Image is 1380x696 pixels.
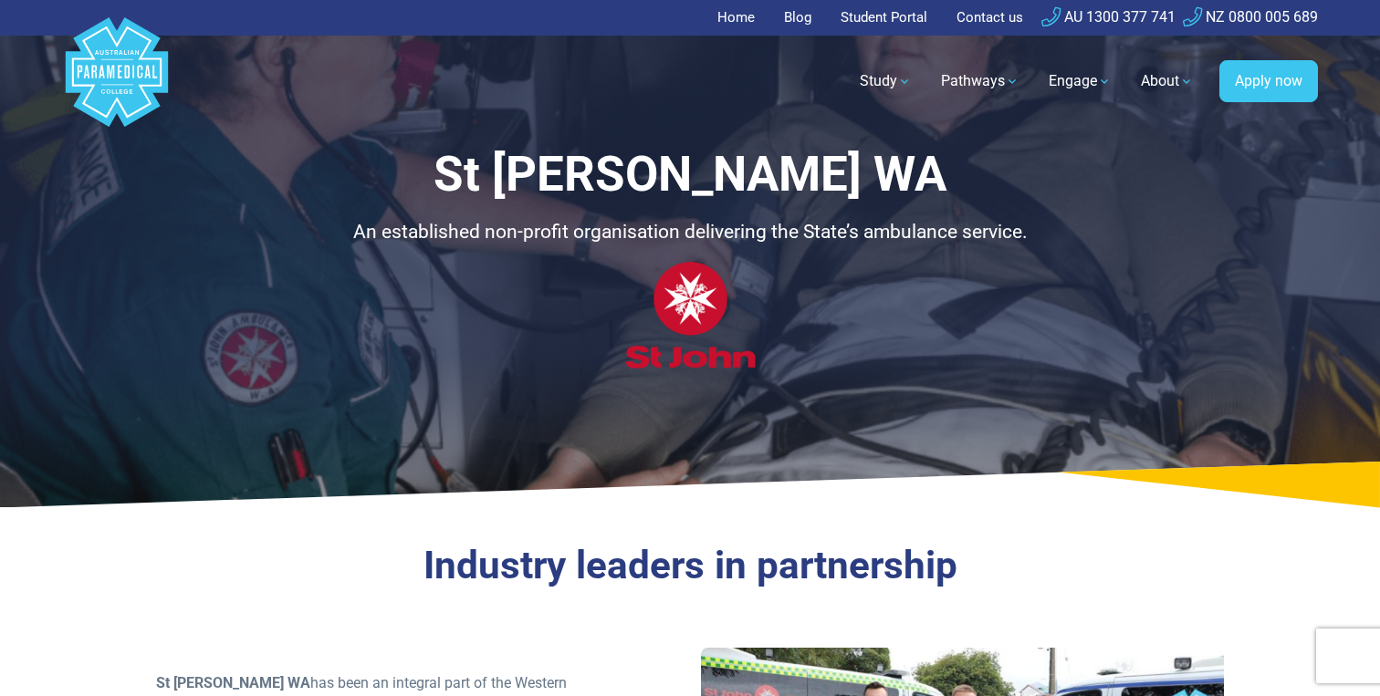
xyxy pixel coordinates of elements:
a: Apply now [1219,60,1318,102]
h3: Industry leaders in partnership [156,543,1224,589]
a: Engage [1038,56,1123,107]
a: Australian Paramedical College [62,36,172,128]
img: St John WA logo [622,262,759,369]
strong: St [PERSON_NAME] WA [156,674,310,691]
a: Study [849,56,923,107]
a: AU 1300 377 741 [1041,8,1176,26]
a: Pathways [930,56,1030,107]
a: NZ 0800 005 689 [1183,8,1318,26]
p: An established non-profit organisation delivering the State’s ambulance service. [156,218,1224,247]
h1: St [PERSON_NAME] WA [156,146,1224,203]
a: About [1130,56,1205,107]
